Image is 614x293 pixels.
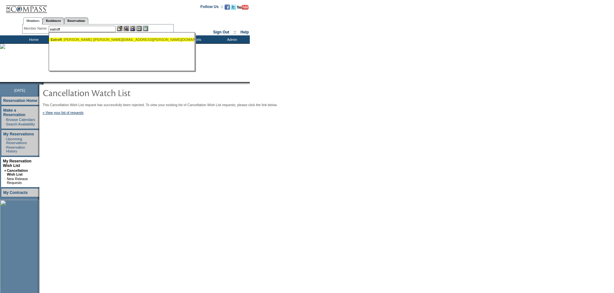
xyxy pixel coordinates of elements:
[237,6,249,10] a: Subscribe to our YouTube Channel
[136,26,142,31] img: Reservations
[3,108,25,117] a: Make a Reservation
[7,177,28,185] a: New Release Requests
[123,26,129,31] img: View
[44,82,44,85] img: blank.gif
[43,86,171,99] img: pgTtlCancellationNotification.gif
[6,137,27,145] a: Upcoming Reservations
[3,159,32,168] a: My Reservation Wish List
[7,169,28,176] a: Cancellation Wish List
[240,30,249,34] a: Help
[6,145,25,153] a: Reservation History
[231,5,236,10] img: Follow us on Twitter
[6,118,35,122] a: Browse Calendars
[237,5,249,10] img: Subscribe to our YouTube Channel
[6,122,35,126] a: Search Availability
[51,38,192,41] div: , [PERSON_NAME] ([PERSON_NAME][EMAIL_ADDRESS][PERSON_NAME][DOMAIN_NAME])
[43,17,64,24] a: Residences
[64,17,88,24] a: Reservations
[234,30,236,34] span: ::
[4,177,6,185] td: ·
[43,103,288,114] div: This Cancellation Wish List request has successfully been rejected. To view your existing list of...
[3,98,37,103] a: Reservation Home
[213,30,229,34] a: Sign Out
[213,35,250,43] td: Admin
[200,4,223,12] td: Follow Us ::
[14,88,25,92] span: [DATE]
[143,26,148,31] img: b_calculator.gif
[130,26,135,31] img: Impersonate
[15,35,52,43] td: Home
[43,111,83,114] a: « View your list of requests
[231,6,236,10] a: Follow us on Twitter
[23,17,43,24] a: Members
[51,38,62,41] span: Eatroff
[225,6,230,10] a: Become our fan on Facebook
[3,132,34,136] a: My Reservations
[3,190,28,195] a: My Contracts
[41,82,44,85] img: promoShadowLeftCorner.gif
[24,26,49,31] div: Member Name:
[225,5,230,10] img: Become our fan on Facebook
[4,169,6,172] b: »
[117,26,122,31] img: b_edit.gif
